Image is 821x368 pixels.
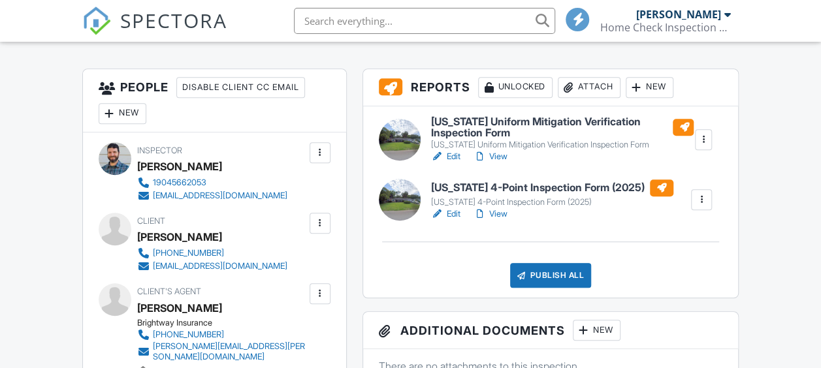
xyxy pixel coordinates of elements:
div: New [573,320,620,341]
h3: Additional Documents [363,312,739,349]
div: Brightway Insurance [137,318,317,328]
a: View [474,150,507,163]
img: The Best Home Inspection Software - Spectora [82,7,111,35]
div: 19045662053 [153,177,206,188]
a: [US_STATE] Uniform Mitigation Verification Inspection Form [US_STATE] Uniform Mitigation Verifica... [431,116,694,151]
a: Edit [431,150,460,163]
a: [US_STATE] 4-Point Inspection Form (2025) [US_STATE] 4-Point Inspection Form (2025) [431,179,673,208]
div: [PHONE_NUMBER] [153,248,224,258]
div: [PERSON_NAME] [636,8,720,21]
a: SPECTORA [82,18,227,45]
a: Edit [431,207,460,221]
span: Inspector [137,146,182,155]
h6: [US_STATE] 4-Point Inspection Form (2025) [431,179,673,196]
div: [US_STATE] 4-Point Inspection Form (2025) [431,197,673,207]
span: Client's Agent [137,286,201,296]
div: [PHONE_NUMBER] [153,330,224,340]
div: [EMAIL_ADDRESS][DOMAIN_NAME] [153,191,287,201]
a: [EMAIL_ADDRESS][DOMAIN_NAME] [137,189,287,202]
input: Search everything... [294,8,555,34]
h6: [US_STATE] Uniform Mitigation Verification Inspection Form [431,116,694,139]
div: [EMAIL_ADDRESS][DOMAIN_NAME] [153,261,287,271]
a: 19045662053 [137,176,287,189]
div: [US_STATE] Uniform Mitigation Verification Inspection Form [431,140,694,150]
span: Client [137,216,165,226]
div: Unlocked [478,77,553,98]
a: [PHONE_NUMBER] [137,247,287,260]
div: New [99,103,146,124]
a: View [474,207,507,221]
a: [PERSON_NAME] [137,298,222,318]
span: SPECTORA [120,7,227,34]
div: Publish All [510,263,592,288]
div: [PERSON_NAME][EMAIL_ADDRESS][PERSON_NAME][DOMAIN_NAME] [153,341,306,362]
h3: People [83,69,346,132]
a: [EMAIL_ADDRESS][DOMAIN_NAME] [137,260,287,273]
a: [PERSON_NAME][EMAIL_ADDRESS][PERSON_NAME][DOMAIN_NAME] [137,341,306,362]
div: Attach [558,77,620,98]
div: Disable Client CC Email [176,77,305,98]
div: [PERSON_NAME] [137,157,222,176]
div: Home Check Inspection Services [600,21,730,34]
div: [PERSON_NAME] [137,227,222,247]
h3: Reports [363,69,739,106]
a: [PHONE_NUMBER] [137,328,306,341]
div: New [626,77,673,98]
